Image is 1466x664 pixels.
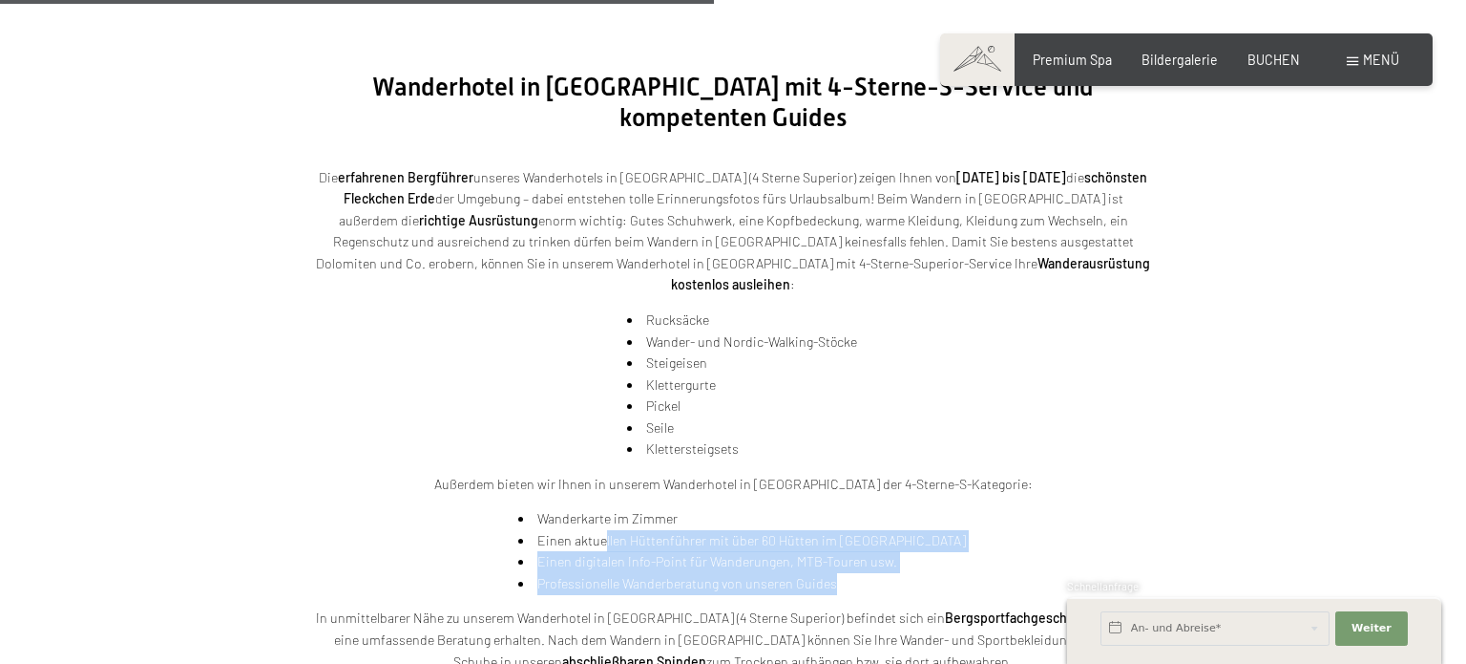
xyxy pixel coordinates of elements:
li: Klettergurte [627,375,857,396]
li: Rucksäcke [627,310,857,332]
li: Wander- und Nordic-Walking-Stöcke [627,332,857,353]
p: Die unseres Wanderhotels in [GEOGRAPHIC_DATA] (4 Sterne Superior) zeigen Ihnen von die der Umgebu... [313,167,1153,296]
li: Einen aktuellen Hüttenführer mit über 60 Hütten im [GEOGRAPHIC_DATA] [518,530,966,552]
p: Außerdem bieten wir Ihnen in unserem Wanderhotel in [GEOGRAPHIC_DATA] der 4-Sterne-S-Kategorie: [313,474,1153,496]
li: Steigeisen [627,353,857,375]
span: Weiter [1351,621,1392,636]
strong: erfahrenen Bergführer [338,169,473,185]
li: Seile [627,418,857,439]
li: Professionelle Wanderberatung von unseren Guides [518,573,966,595]
li: Einen digitalen Info-Point für Wanderungen, MTB-Touren usw. [518,551,966,573]
a: Premium Spa [1033,52,1112,68]
span: Schnellanfrage [1067,580,1139,592]
strong: Bergsportfachgeschäft [945,610,1083,626]
li: Klettersteigsets [627,439,857,461]
li: Wanderkarte im Zimmer [518,508,966,530]
a: Bildergalerie [1141,52,1218,68]
a: BUCHEN [1247,52,1300,68]
button: Weiter [1335,611,1408,646]
span: Wanderhotel in [GEOGRAPHIC_DATA] mit 4-Sterne-S-Service und kompetenten Guides [372,73,1094,132]
li: Pickel [627,396,857,418]
strong: richtige Ausrüstung [419,212,538,228]
span: Menü [1363,52,1399,68]
strong: [DATE] bis [DATE] [956,169,1066,185]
